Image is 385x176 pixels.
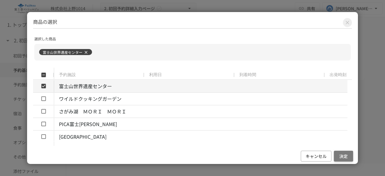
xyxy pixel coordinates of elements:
[334,151,353,162] button: 決定
[59,133,106,141] p: [GEOGRAPHIC_DATA]
[59,108,126,116] p: さがみ湖 ＭＯＲＩ ＭＯＲＩ
[39,46,351,58] div: 富士山世界遺産センター
[343,18,352,27] button: Close modal
[34,36,351,42] p: 選択した商品
[59,95,122,103] p: ワイルドクッキングガーデン
[43,49,82,55] p: 富士山世界遺産センター
[239,72,256,78] span: 到着時間
[330,72,346,78] span: 出発時刻
[59,72,76,78] span: 予約施設
[59,120,117,128] p: PICA富士[PERSON_NAME]
[149,72,162,78] span: 利用日
[33,18,352,29] h2: 商品の選択
[59,82,112,90] p: 富士山世界遺産センター
[301,151,331,162] button: キャンセル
